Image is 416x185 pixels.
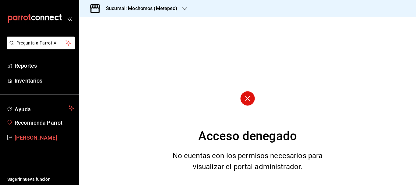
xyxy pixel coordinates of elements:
a: Pregunta a Parrot AI [4,44,75,51]
button: Pregunta a Parrot AI [7,37,75,49]
span: Reportes [15,62,74,70]
span: Recomienda Parrot [15,119,74,127]
span: Pregunta a Parrot AI [16,40,65,46]
span: [PERSON_NAME] [15,133,74,142]
div: No cuentas con los permisos necesarios para visualizar el portal administrador. [165,150,330,172]
span: Ayuda [15,105,66,112]
div: Acceso denegado [198,127,297,145]
h3: Sucursal: Mochomos (Metepec) [101,5,177,12]
span: Sugerir nueva función [7,176,74,183]
span: Inventarios [15,76,74,85]
button: open_drawer_menu [67,16,72,21]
